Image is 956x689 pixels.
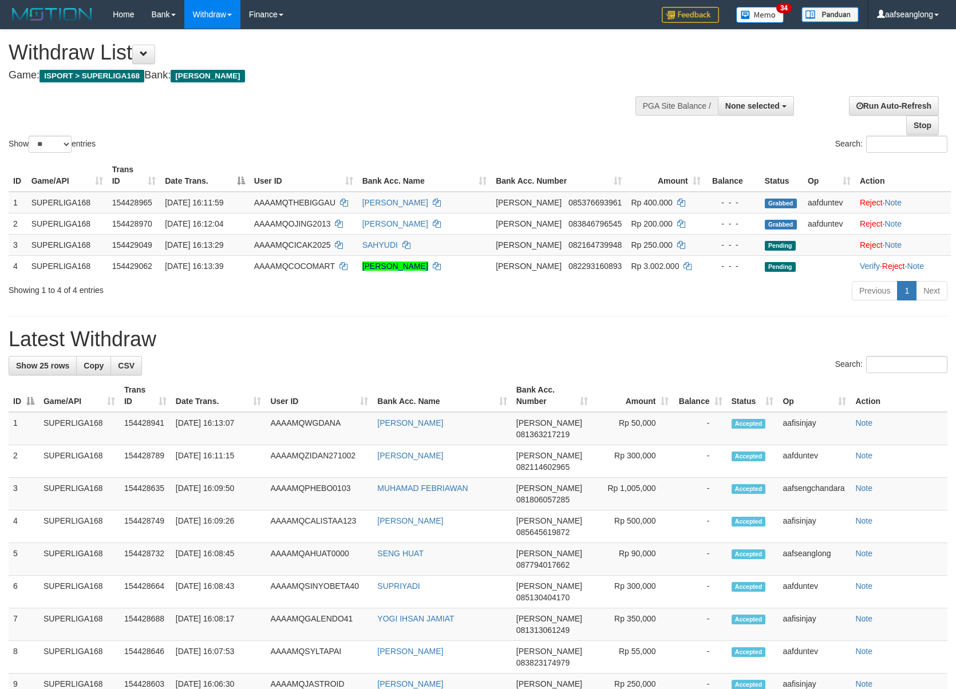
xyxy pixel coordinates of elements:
h4: Game: Bank: [9,70,626,81]
th: Amount: activate to sort column ascending [592,379,673,412]
td: AAAAMQSINYOBETA40 [266,576,373,608]
span: 34 [776,3,792,13]
td: 7 [9,608,39,641]
a: Reject [860,219,883,228]
td: Rp 350,000 [592,608,673,641]
div: Showing 1 to 4 of 4 entries [9,280,390,296]
td: 154428941 [120,412,171,445]
img: Feedback.jpg [662,7,719,23]
span: [PERSON_NAME] [516,451,582,460]
th: Bank Acc. Name: activate to sort column ascending [358,159,491,192]
a: Note [855,614,872,623]
td: Rp 300,000 [592,445,673,478]
td: Rp 90,000 [592,543,673,576]
td: · [855,234,951,255]
td: [DATE] 16:08:17 [171,608,266,641]
span: Accepted [732,517,766,526]
span: 154428970 [112,219,152,228]
th: Action [855,159,951,192]
th: Bank Acc. Number: activate to sort column ascending [512,379,592,412]
td: AAAAMQAHUAT0000 [266,543,373,576]
a: Reject [882,262,905,271]
a: [PERSON_NAME] [362,198,428,207]
a: [PERSON_NAME] [362,219,428,228]
th: Trans ID: activate to sort column ascending [120,379,171,412]
td: Rp 500,000 [592,510,673,543]
a: Note [884,240,902,250]
a: Stop [906,116,939,135]
span: Accepted [732,647,766,657]
a: Note [855,418,872,427]
span: [PERSON_NAME] [496,240,562,250]
span: Rp 250.000 [631,240,672,250]
td: 154428664 [120,576,171,608]
td: SUPERLIGA168 [27,234,108,255]
span: Accepted [732,615,766,624]
span: [PERSON_NAME] [516,647,582,656]
td: aafisinjay [778,608,851,641]
td: Rp 300,000 [592,576,673,608]
th: Date Trans.: activate to sort column ascending [171,379,266,412]
span: Copy 081806057285 to clipboard [516,495,570,504]
td: - [673,412,727,445]
span: AAAAMQCOCOMART [254,262,335,271]
td: 4 [9,510,39,543]
th: Date Trans.: activate to sort column descending [160,159,249,192]
a: Note [855,549,872,558]
td: 154428688 [120,608,171,641]
span: Copy [84,361,104,370]
span: Accepted [732,484,766,494]
td: [DATE] 16:13:07 [171,412,266,445]
td: aafduntev [778,641,851,674]
img: MOTION_logo.png [9,6,96,23]
a: [PERSON_NAME] [362,262,428,271]
a: Show 25 rows [9,356,77,375]
td: 3 [9,234,27,255]
a: [PERSON_NAME] [377,418,443,427]
th: Amount: activate to sort column ascending [626,159,705,192]
span: 154429062 [112,262,152,271]
a: Next [916,281,947,300]
td: AAAAMQZIDAN271002 [266,445,373,478]
a: Reject [860,240,883,250]
h1: Withdraw List [9,41,626,64]
select: Showentries [29,136,72,153]
td: 8 [9,641,39,674]
td: 4 [9,255,27,276]
td: aafisinjay [778,510,851,543]
a: SAHYUDI [362,240,398,250]
td: - [673,543,727,576]
span: [DATE] 16:12:04 [165,219,223,228]
td: [DATE] 16:09:26 [171,510,266,543]
td: · · [855,255,951,276]
span: Pending [765,241,796,251]
td: AAAAMQWGDANA [266,412,373,445]
span: [PERSON_NAME] [496,219,562,228]
th: Bank Acc. Name: activate to sort column ascending [373,379,511,412]
a: Note [855,647,872,656]
span: 154429049 [112,240,152,250]
td: aafsengchandara [778,478,851,510]
td: SUPERLIGA168 [39,641,120,674]
span: [PERSON_NAME] [516,679,582,688]
input: Search: [866,136,947,153]
td: [DATE] 16:11:15 [171,445,266,478]
button: None selected [718,96,794,116]
td: SUPERLIGA168 [39,576,120,608]
div: - - - [710,197,756,208]
span: AAAAMQCICAK2025 [254,240,331,250]
td: SUPERLIGA168 [27,213,108,234]
h1: Latest Withdraw [9,328,947,351]
a: Note [855,516,872,525]
a: CSV [110,356,142,375]
td: 1 [9,192,27,213]
span: [DATE] 16:11:59 [165,198,223,207]
td: - [673,445,727,478]
a: Note [855,451,872,460]
span: Accepted [732,549,766,559]
td: SUPERLIGA168 [39,478,120,510]
td: - [673,608,727,641]
td: SUPERLIGA168 [27,255,108,276]
a: [PERSON_NAME] [377,451,443,460]
span: [PERSON_NAME] [516,614,582,623]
